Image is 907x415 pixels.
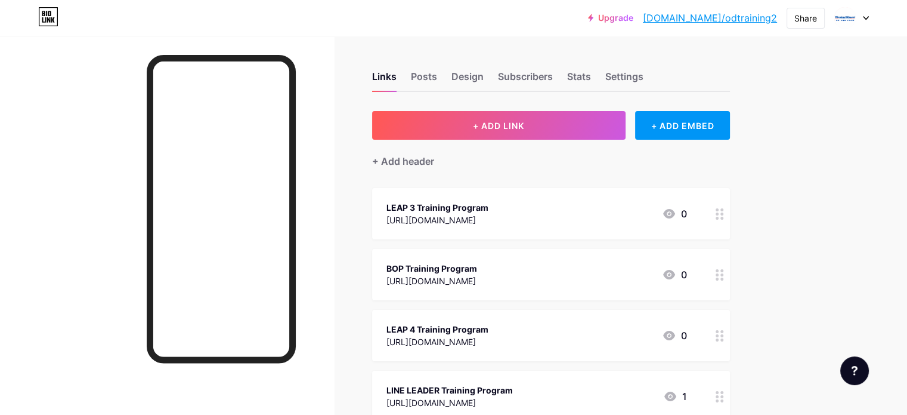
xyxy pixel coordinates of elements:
div: Share [794,12,817,24]
div: BOP Training Program [386,262,477,275]
img: odtraining2 [834,7,856,29]
button: + ADD LINK [372,111,626,140]
div: LEAP 4 Training Program [386,323,488,336]
div: [URL][DOMAIN_NAME] [386,214,488,226]
div: 0 [662,328,687,343]
a: [DOMAIN_NAME]/odtraining2 [643,11,777,25]
div: 0 [662,268,687,282]
div: LINE LEADER Training Program [386,384,513,396]
div: Stats [567,69,591,91]
div: Links [372,69,397,91]
div: + Add header [372,154,434,168]
span: + ADD LINK [473,121,524,131]
div: Design [451,69,484,91]
a: Upgrade [588,13,633,23]
div: + ADD EMBED [635,111,730,140]
div: [URL][DOMAIN_NAME] [386,336,488,348]
div: Settings [605,69,643,91]
div: 0 [662,207,687,221]
div: [URL][DOMAIN_NAME] [386,275,477,287]
div: Posts [411,69,437,91]
div: [URL][DOMAIN_NAME] [386,396,513,409]
div: Subscribers [498,69,553,91]
div: 1 [663,389,687,404]
div: LEAP 3 Training Program [386,201,488,214]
